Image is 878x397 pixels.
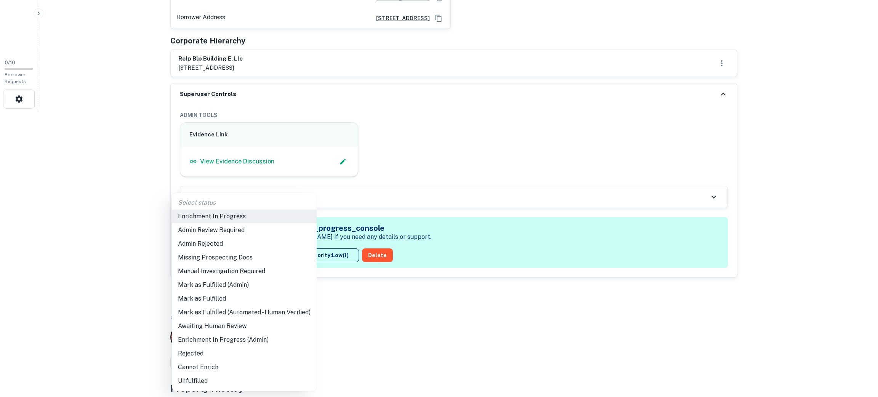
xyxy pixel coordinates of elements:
li: Mark as Fulfilled (Automated - Human Verified) [172,306,317,319]
li: Mark as Fulfilled (Admin) [172,278,317,292]
li: Cannot Enrich [172,360,317,374]
li: Enrichment In Progress (Admin) [172,333,317,347]
li: Unfulfilled [172,374,317,388]
li: Mark as Fulfilled [172,292,317,306]
li: Admin Review Required [172,223,317,237]
li: Awaiting Human Review [172,319,317,333]
li: Missing Prospecting Docs [172,251,317,264]
iframe: Chat Widget [840,336,878,373]
li: Rejected [172,347,317,360]
li: Admin Rejected [172,237,317,251]
li: Enrichment In Progress [172,210,317,223]
li: Manual Investigation Required [172,264,317,278]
